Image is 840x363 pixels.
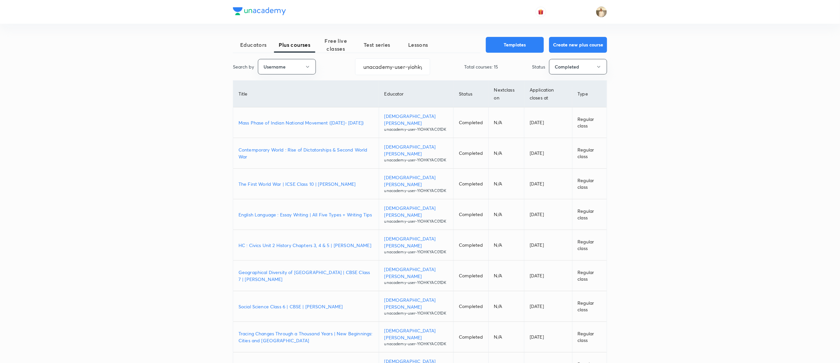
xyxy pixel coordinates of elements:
button: Templates [486,37,544,53]
p: [DEMOGRAPHIC_DATA][PERSON_NAME] [384,266,448,280]
img: Company Logo [233,7,286,15]
td: Regular class [572,107,607,138]
p: Search by [233,63,254,70]
p: Total courses: 15 [464,63,498,70]
a: [DEMOGRAPHIC_DATA][PERSON_NAME]unacademy-user-YIOHKYAC01DK [384,235,448,255]
td: Regular class [572,291,607,322]
td: N/A [489,291,524,322]
td: N/A [489,169,524,199]
td: Completed [454,291,489,322]
span: Free live classes [315,37,356,53]
th: Application closes at [524,81,572,107]
p: unacademy-user-YIOHKYAC01DK [384,126,448,132]
p: unacademy-user-YIOHKYAC01DK [384,188,448,194]
a: Company Logo [233,7,286,17]
td: N/A [489,199,524,230]
button: Completed [549,59,607,74]
td: [DATE] [524,322,572,352]
p: [DEMOGRAPHIC_DATA][PERSON_NAME] [384,174,448,188]
th: Type [572,81,607,107]
span: Test series [356,41,398,49]
a: Tracing Changes Through a Thousand Years | New Beginnings: Cities and [GEOGRAPHIC_DATA] [238,330,374,344]
a: [DEMOGRAPHIC_DATA][PERSON_NAME]unacademy-user-YIOHKYAC01DK [384,205,448,224]
td: Completed [454,107,489,138]
td: [DATE] [524,199,572,230]
td: [DATE] [524,107,572,138]
a: [DEMOGRAPHIC_DATA][PERSON_NAME]unacademy-user-YIOHKYAC01DK [384,327,448,347]
a: Mass Phase of Indian National Movement ([DATE]- [DATE]) [238,119,374,126]
th: Next class on [489,81,524,107]
a: Contemporary World : Rise of Dictatorships & Second World War [238,146,374,160]
p: [DEMOGRAPHIC_DATA][PERSON_NAME] [384,143,448,157]
p: unacademy-user-YIOHKYAC01DK [384,341,448,347]
a: HC : Civics Unit 2 History Chapters 3, 4 & 5 | [PERSON_NAME] [238,242,374,249]
span: Plus courses [274,41,315,49]
th: Status [454,81,489,107]
a: [DEMOGRAPHIC_DATA][PERSON_NAME]unacademy-user-YIOHKYAC01DK [384,174,448,194]
p: [DEMOGRAPHIC_DATA][PERSON_NAME] [384,296,448,310]
td: Completed [454,138,489,169]
a: [DEMOGRAPHIC_DATA][PERSON_NAME]unacademy-user-YIOHKYAC01DK [384,296,448,316]
img: avatar [538,9,544,15]
p: unacademy-user-YIOHKYAC01DK [384,280,448,286]
td: Regular class [572,138,607,169]
span: Educators [233,41,274,49]
button: avatar [536,7,546,17]
a: [DEMOGRAPHIC_DATA][PERSON_NAME]unacademy-user-YIOHKYAC01DK [384,143,448,163]
p: unacademy-user-YIOHKYAC01DK [384,157,448,163]
td: Regular class [572,199,607,230]
input: Search... [355,58,430,75]
a: English Language : Essay Writing | All Five Types + Writing Tips [238,211,374,218]
td: Regular class [572,169,607,199]
button: Username [258,59,316,74]
td: N/A [489,261,524,291]
td: Regular class [572,261,607,291]
td: Completed [454,199,489,230]
p: unacademy-user-YIOHKYAC01DK [384,310,448,316]
p: Status [532,63,545,70]
p: unacademy-user-YIOHKYAC01DK [384,249,448,255]
img: Chandrakant Deshmukh [596,6,607,17]
td: Regular class [572,230,607,261]
td: [DATE] [524,261,572,291]
p: [DEMOGRAPHIC_DATA][PERSON_NAME] [384,327,448,341]
a: [DEMOGRAPHIC_DATA][PERSON_NAME]unacademy-user-YIOHKYAC01DK [384,266,448,286]
td: Completed [454,261,489,291]
a: The First World War | ICSE Class 10 | [PERSON_NAME] [238,181,374,187]
span: Lessons [398,41,439,49]
td: Regular class [572,322,607,352]
td: [DATE] [524,169,572,199]
a: Geographical Diversity of [GEOGRAPHIC_DATA] | CBSE Class 7 | [PERSON_NAME] [238,269,374,283]
td: [DATE] [524,230,572,261]
p: [DEMOGRAPHIC_DATA][PERSON_NAME] [384,113,448,126]
td: N/A [489,230,524,261]
td: Completed [454,230,489,261]
td: [DATE] [524,291,572,322]
p: unacademy-user-YIOHKYAC01DK [384,218,448,224]
td: Completed [454,169,489,199]
th: Title [233,81,379,107]
p: [DEMOGRAPHIC_DATA][PERSON_NAME] [384,205,448,218]
td: [DATE] [524,138,572,169]
a: [DEMOGRAPHIC_DATA][PERSON_NAME]unacademy-user-YIOHKYAC01DK [384,113,448,132]
td: N/A [489,322,524,352]
td: Completed [454,322,489,352]
th: Educator [379,81,454,107]
td: N/A [489,107,524,138]
a: Social Science Class 6 | CBSE | [PERSON_NAME] [238,303,374,310]
td: N/A [489,138,524,169]
button: Create new plus course [549,37,607,53]
p: [DEMOGRAPHIC_DATA][PERSON_NAME] [384,235,448,249]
